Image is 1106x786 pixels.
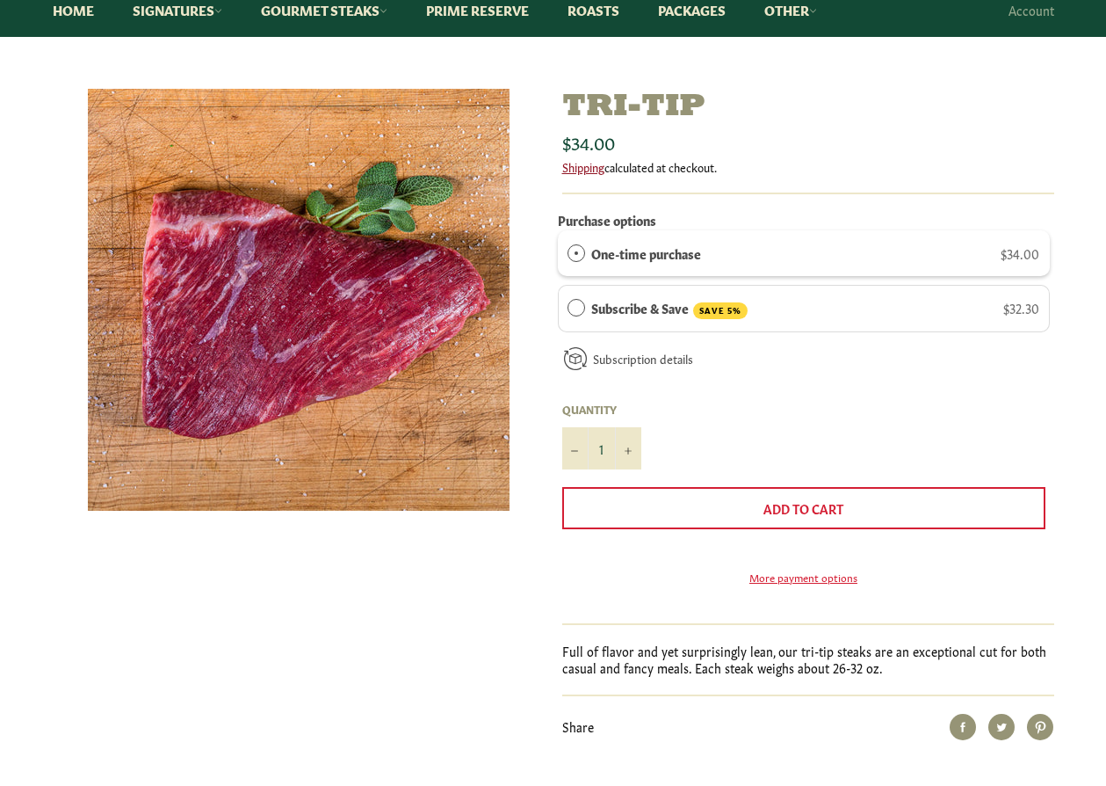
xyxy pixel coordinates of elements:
label: Purchase options [558,211,656,229]
a: Shipping [562,158,604,175]
div: calculated at checkout. [562,159,1054,175]
span: Add to Cart [763,499,843,517]
h1: Tri-Tip [562,89,1054,127]
span: SAVE 5% [693,302,748,319]
img: Tri-Tip [88,89,510,511]
label: Subscribe & Save [591,298,748,319]
span: $32.30 [1003,299,1039,317]
div: Subscribe & Save [567,298,585,317]
p: Full of flavor and yet surprisingly lean, our tri-tip steaks are an exceptional cut for both casu... [562,643,1054,677]
button: Reduce item quantity by one [562,427,589,469]
span: Share [562,717,594,735]
div: One-time purchase [567,244,585,263]
button: Increase item quantity by one [615,427,641,469]
span: $34.00 [562,129,615,154]
a: More payment options [562,570,1045,585]
button: Add to Cart [562,487,1045,529]
a: Subscription details [593,350,693,367]
label: One-time purchase [591,244,701,263]
label: Quantity [562,402,641,417]
span: $34.00 [1001,244,1039,262]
